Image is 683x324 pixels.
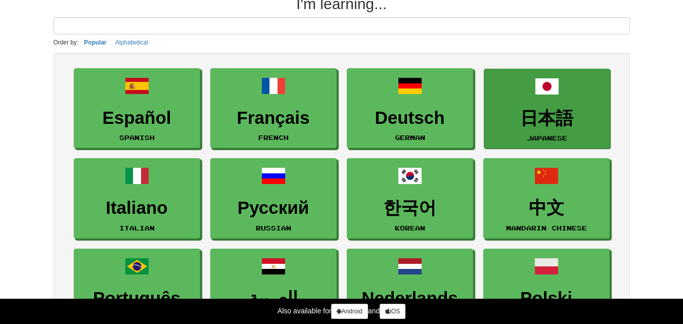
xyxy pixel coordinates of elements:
h3: Nederlands [352,289,468,308]
h3: العربية [216,289,331,308]
a: FrançaisFrench [210,68,337,149]
a: ItalianoItalian [74,158,200,239]
small: Order by: [54,39,79,46]
h3: Deutsch [352,108,468,128]
h3: 中文 [489,198,604,218]
a: РусскийRussian [210,158,337,239]
h3: 한국어 [352,198,468,218]
h3: 日本語 [489,109,605,128]
a: 日本語Japanese [484,69,610,149]
a: 한국어Korean [347,158,473,239]
small: Russian [256,224,291,232]
h3: Polski [489,289,604,308]
h3: Русский [216,198,331,218]
small: Italian [119,224,155,232]
small: Mandarin Chinese [506,224,587,232]
small: Korean [395,224,425,232]
a: EspañolSpanish [74,68,200,149]
a: DeutschGerman [347,68,473,149]
h3: Italiano [79,198,195,218]
small: French [258,134,289,141]
a: Android [331,304,368,319]
h3: Português [79,289,195,308]
button: Alphabetical [112,37,151,48]
small: German [395,134,425,141]
small: Spanish [119,134,155,141]
a: iOS [380,304,405,319]
button: Popular [81,37,110,48]
h3: Español [79,108,195,128]
a: 中文Mandarin Chinese [483,158,610,239]
small: Japanese [527,134,567,142]
h3: Français [216,108,331,128]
